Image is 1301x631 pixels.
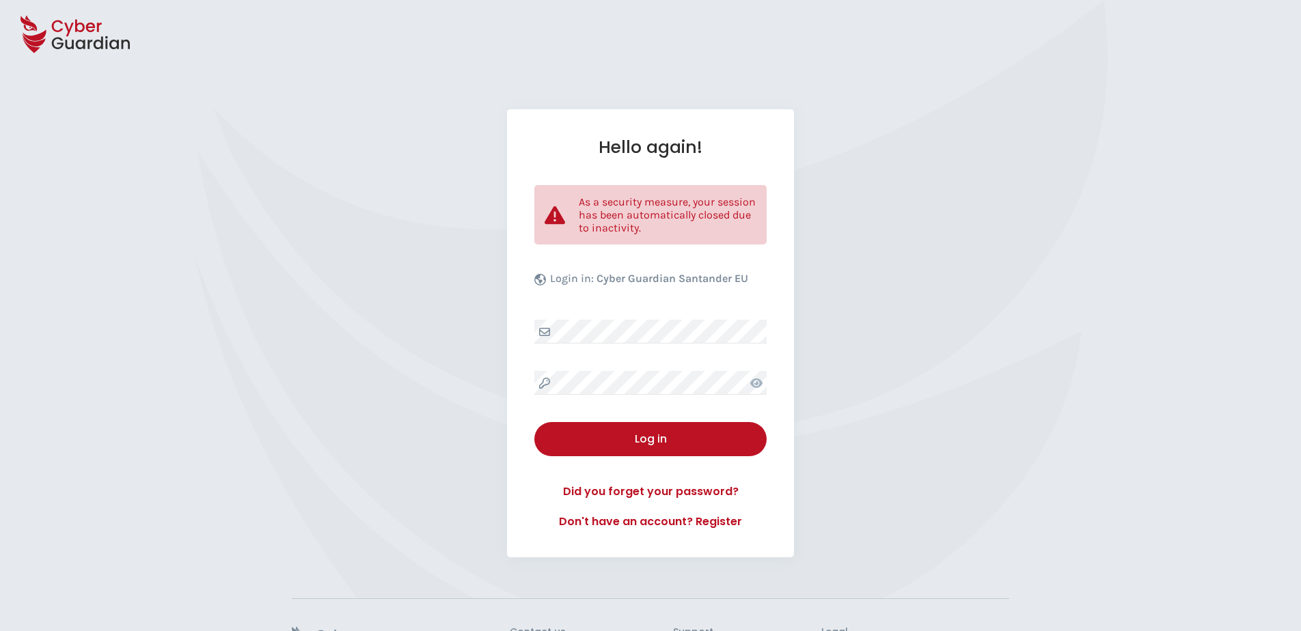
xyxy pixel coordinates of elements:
a: Did you forget your password? [534,483,767,500]
div: Log in [545,431,756,447]
a: Don't have an account? Register [534,514,767,530]
b: Cyber Guardian Santander EU [597,272,748,285]
h1: Hello again! [534,137,767,158]
p: Login in: [550,272,748,292]
p: As a security measure, your session has been automatically closed due to inactivity. [579,195,756,234]
button: Log in [534,422,767,456]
